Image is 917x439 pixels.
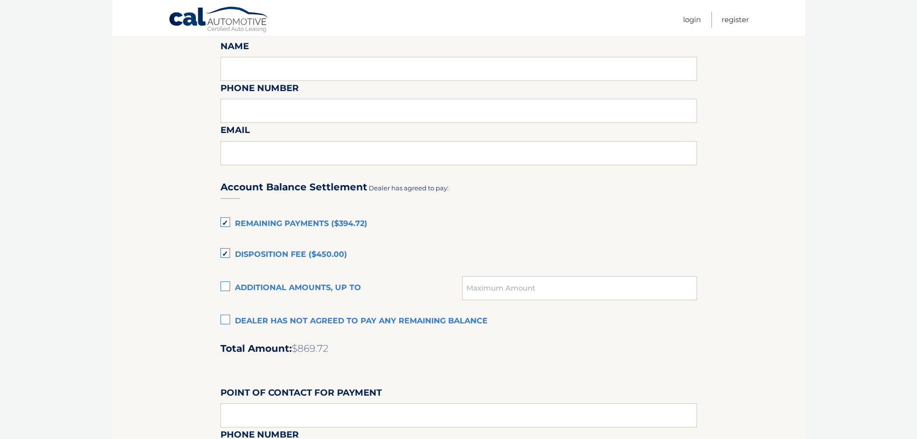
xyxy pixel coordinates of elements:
label: Phone Number [220,81,299,99]
h2: Total Amount: [220,343,697,355]
a: Register [722,12,749,27]
label: Additional amounts, up to [220,279,463,298]
label: Name [220,39,249,57]
input: Maximum Amount [462,276,697,300]
span: Dealer has agreed to pay: [369,184,449,192]
h3: Account Balance Settlement [220,181,367,193]
a: Cal Automotive [168,6,270,34]
label: Remaining Payments ($394.72) [220,214,697,234]
label: Email [220,123,250,141]
label: Dealer has not agreed to pay any remaining balance [220,312,697,331]
a: Login [683,12,701,27]
label: Point of Contact for Payment [220,386,382,403]
label: Disposition Fee ($450.00) [220,245,697,265]
span: $869.72 [292,343,328,354]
